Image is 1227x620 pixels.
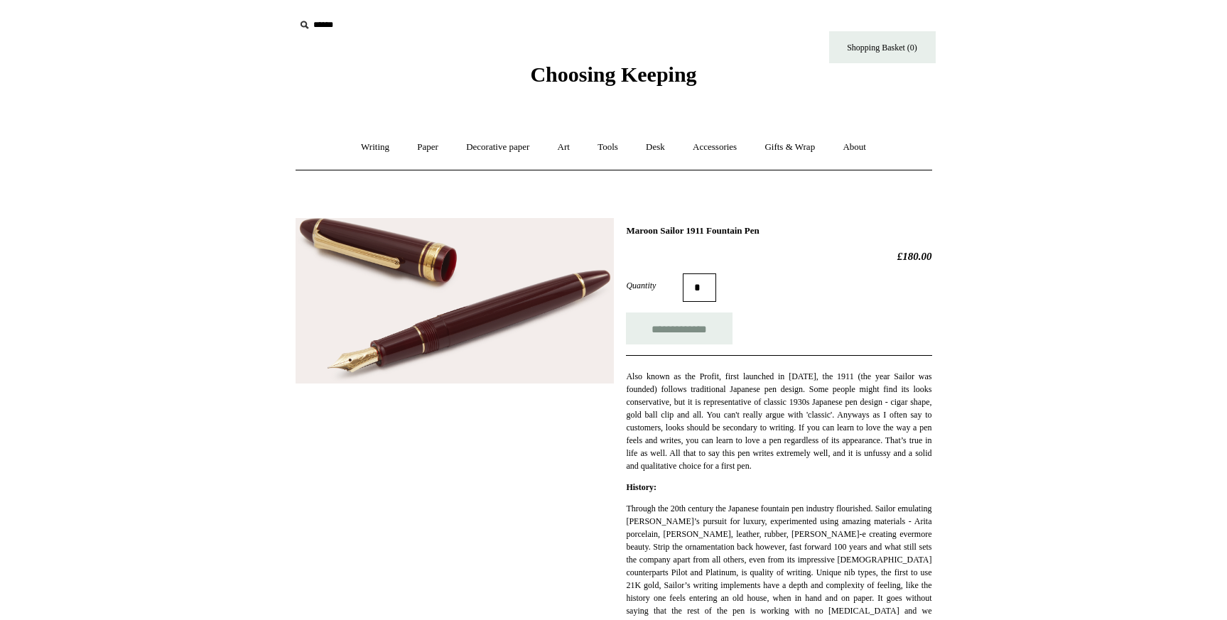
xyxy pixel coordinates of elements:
a: Art [545,129,583,166]
a: Paper [404,129,451,166]
strong: History: [626,482,656,492]
p: Also known as the Profit, first launched in [DATE], the 1911 (the year Sailor was founded) follow... [626,370,931,472]
a: Gifts & Wrap [752,129,828,166]
a: Choosing Keeping [530,74,696,84]
img: Maroon Sailor 1911 Fountain Pen [296,218,614,384]
span: Choosing Keeping [530,62,696,86]
a: Decorative paper [453,129,542,166]
a: Tools [585,129,631,166]
label: Quantity [626,279,683,292]
a: Desk [633,129,678,166]
a: Shopping Basket (0) [829,31,936,63]
h1: Maroon Sailor 1911 Fountain Pen [626,225,931,236]
a: Accessories [680,129,750,166]
a: Writing [348,129,402,166]
h2: £180.00 [626,250,931,263]
a: About [830,129,879,166]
